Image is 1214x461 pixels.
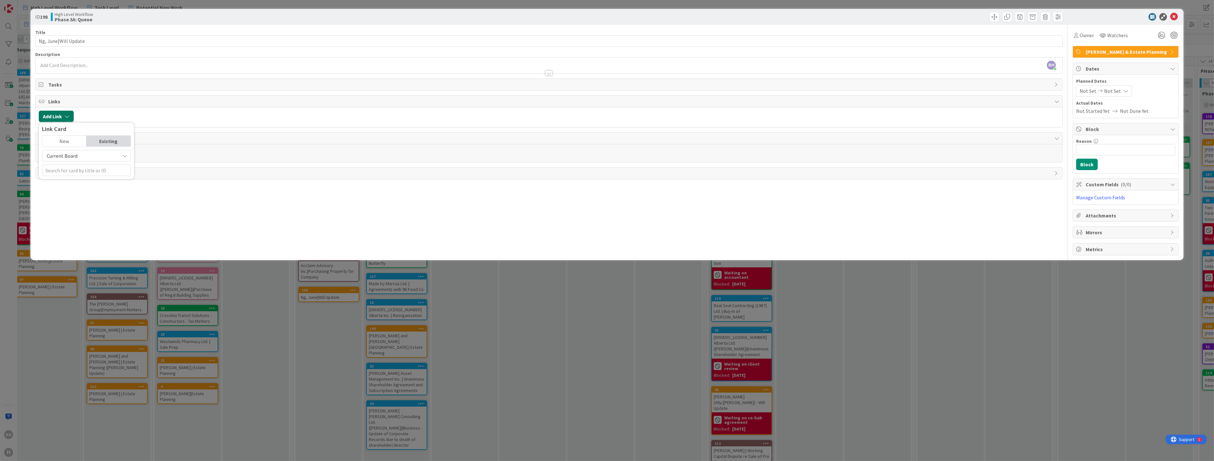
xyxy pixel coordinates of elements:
[1080,87,1096,95] span: Not Set
[55,12,93,17] span: High Level Workflow
[1076,100,1175,107] span: Actual Dates
[1076,138,1092,144] label: Reason
[1086,181,1167,188] span: Custom Fields
[1086,212,1167,219] span: Attachments
[13,1,29,9] span: Support
[47,153,78,159] span: Current Board
[40,14,48,20] b: 198
[1086,48,1167,56] span: [PERSON_NAME] & Estate Planning
[35,35,1063,47] input: type card name here...
[1104,87,1121,95] span: Not Set
[35,13,48,21] span: ID
[1107,31,1128,39] span: Watchers
[1121,181,1131,188] span: ( 0/0 )
[86,136,131,147] div: Existing
[1076,78,1175,85] span: Planned Dates
[48,81,1051,88] span: Tasks
[39,111,74,122] button: Add Link
[1120,107,1149,115] span: Not Done Yet
[42,136,86,147] div: New
[1076,159,1098,170] button: Block
[1086,125,1167,133] span: Block
[1086,245,1167,253] span: Metrics
[48,169,1051,177] span: History
[1086,229,1167,236] span: Mirrors
[35,52,60,57] span: Description
[1047,61,1056,70] span: BH
[1080,31,1094,39] span: Owner
[55,17,93,22] b: Phase 3A: Queue
[1076,194,1125,201] a: Manage Custom Fields
[1086,65,1167,72] span: Dates
[48,134,1051,142] span: Comments
[48,98,1051,105] span: Links
[42,126,131,132] div: Link Card
[35,30,45,35] label: Title
[33,3,35,8] div: 1
[1076,107,1110,115] span: Not Started Yet
[42,165,131,176] input: Search for card by title or ID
